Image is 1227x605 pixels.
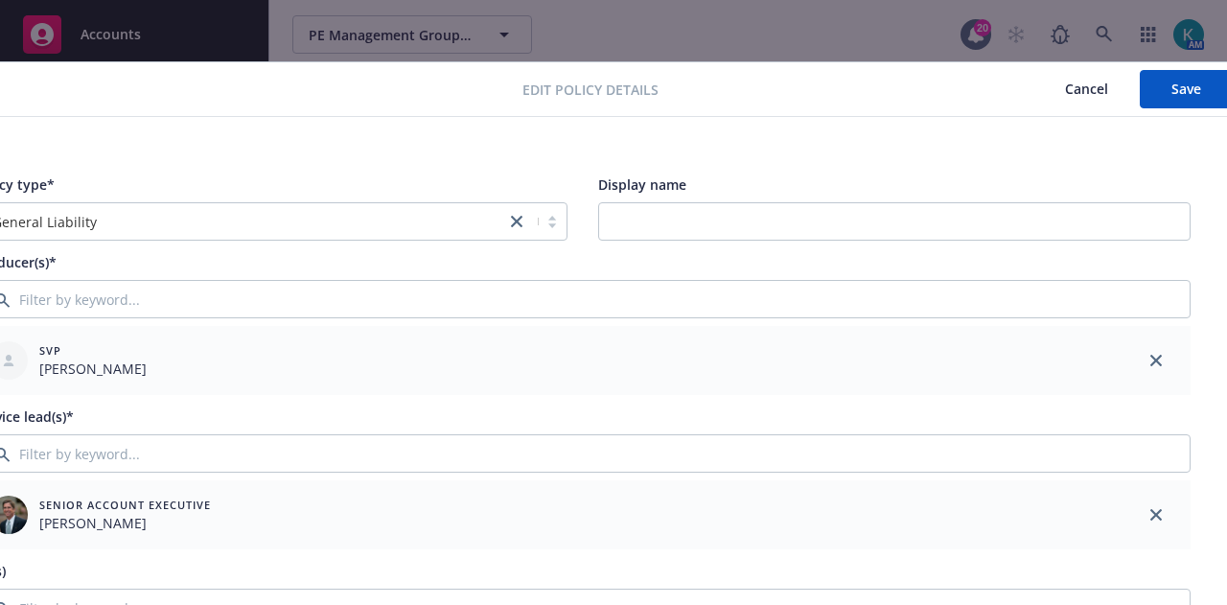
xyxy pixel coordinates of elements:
[522,80,659,100] span: Edit policy details
[1171,80,1201,98] span: Save
[1145,503,1168,526] a: close
[1033,70,1140,108] button: Cancel
[39,513,211,533] span: [PERSON_NAME]
[1065,80,1108,98] span: Cancel
[598,175,686,194] span: Display name
[39,497,211,513] span: Senior Account Executive
[1145,349,1168,372] a: close
[505,210,528,233] a: close
[39,359,147,379] span: [PERSON_NAME]
[39,342,147,359] span: SVP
